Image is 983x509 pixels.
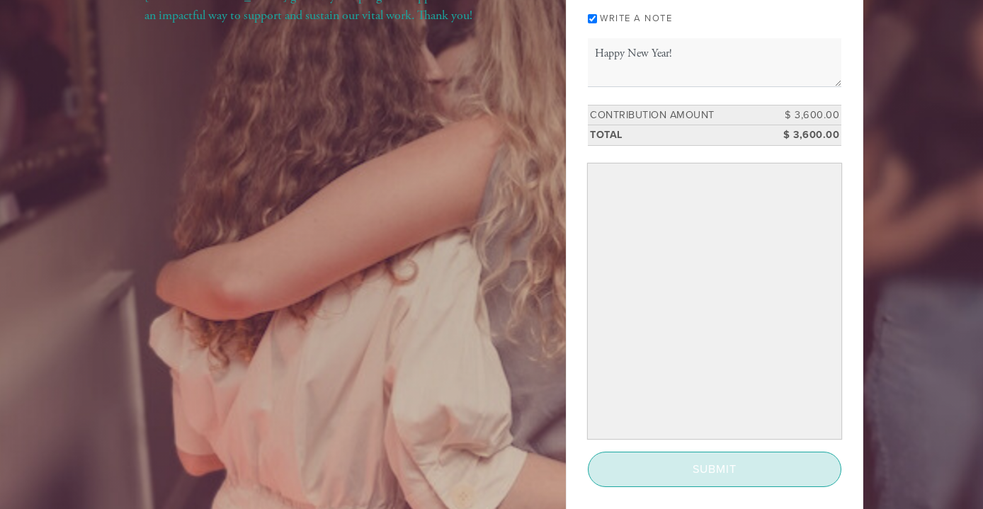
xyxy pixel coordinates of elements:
td: $ 3,600.00 [778,125,841,146]
td: $ 3,600.00 [778,105,841,125]
td: Total [588,125,778,146]
iframe: Secure payment input frame [591,166,839,436]
input: Submit [588,452,841,487]
label: Write a note [600,13,672,24]
td: Contribution Amount [588,105,778,125]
